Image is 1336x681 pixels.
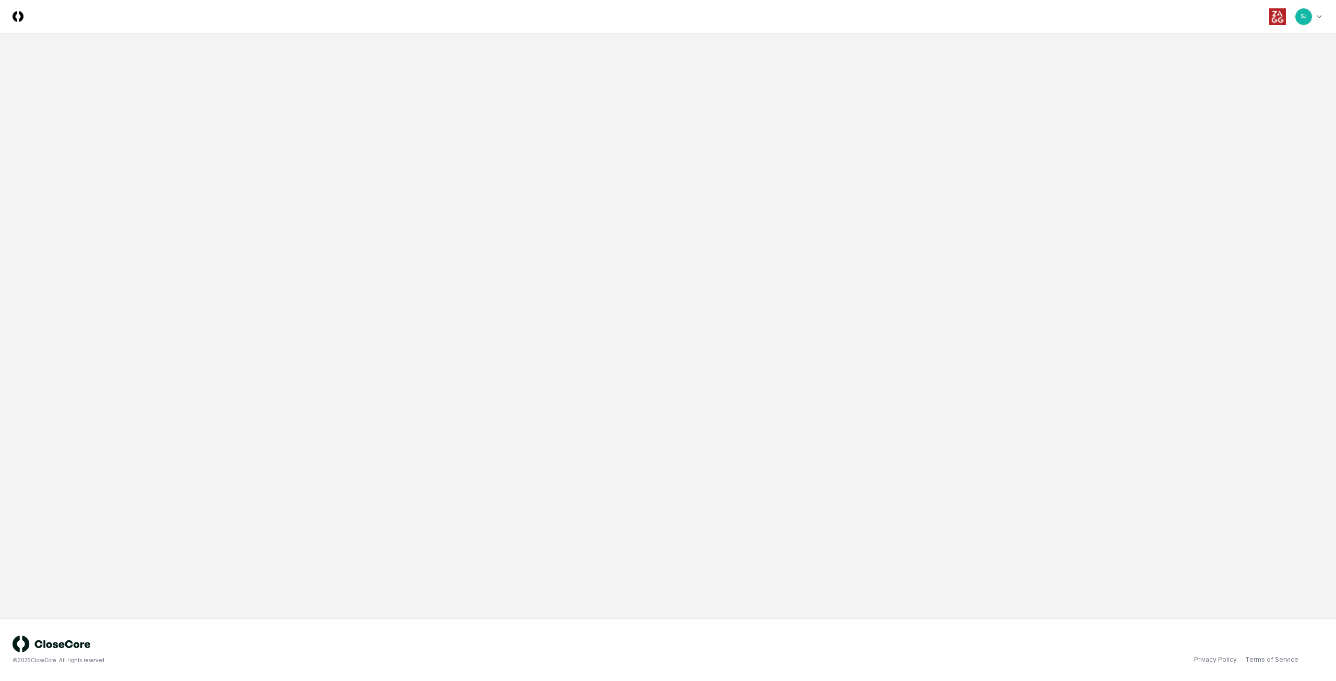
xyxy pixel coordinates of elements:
img: logo [13,636,91,652]
img: ZAGG logo [1269,8,1286,25]
img: Logo [13,11,23,22]
a: Terms of Service [1245,655,1298,664]
span: SJ [1301,13,1307,20]
button: SJ [1294,7,1313,26]
a: Privacy Policy [1194,655,1237,664]
div: © 2025 CloseCore. All rights reserved. [13,656,668,664]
